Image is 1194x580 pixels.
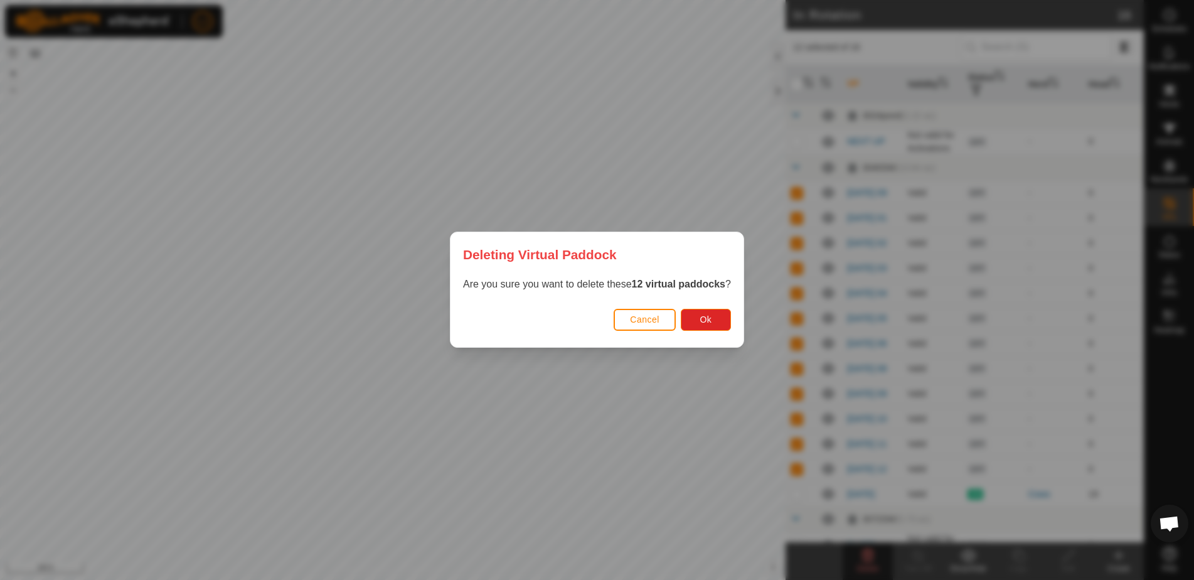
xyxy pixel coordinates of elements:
[463,245,617,264] span: Deleting Virtual Paddock
[630,315,659,325] span: Cancel
[614,309,676,331] button: Cancel
[632,279,725,290] strong: 12 virtual paddocks
[700,315,712,325] span: Ok
[1151,505,1188,542] a: Open chat
[681,309,731,331] button: Ok
[463,279,731,290] span: Are you sure you want to delete these ?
